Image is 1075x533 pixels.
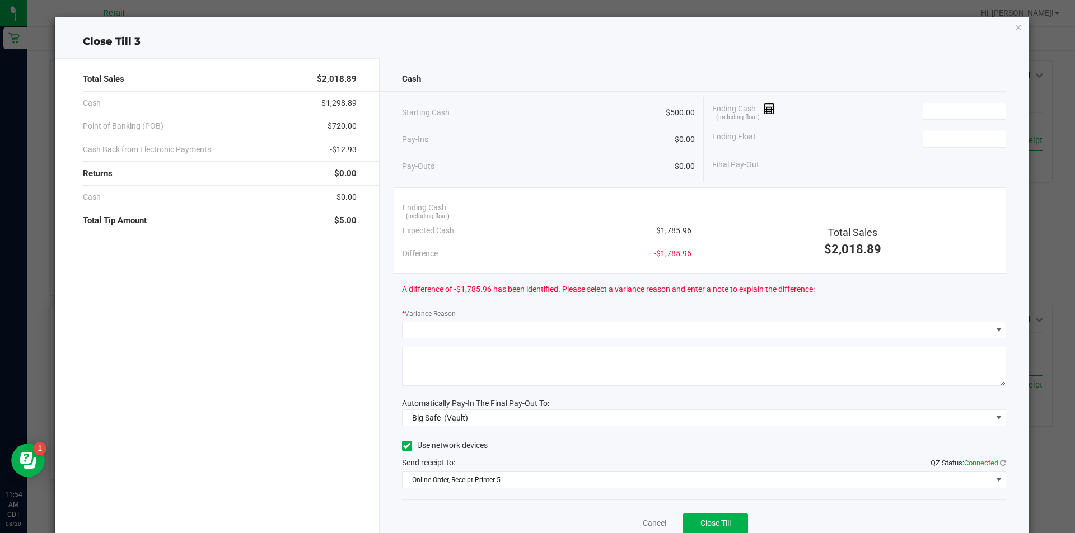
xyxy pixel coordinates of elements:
span: $0.00 [334,167,357,180]
span: Cash [83,97,101,109]
span: Ending Cash [712,103,775,120]
span: $0.00 [675,134,695,145]
span: Final Pay-Out [712,159,759,171]
span: A difference of -$1,785.96 has been identified. Please select a variance reason and enter a note ... [402,284,815,295]
span: Close Till [700,518,731,527]
span: Ending Float [712,131,756,148]
span: Starting Cash [402,107,450,119]
span: (including float) [716,113,760,122]
label: Variance Reason [402,309,456,319]
div: Close Till 3 [55,34,1029,49]
span: Pay-Ins [402,134,428,145]
span: $1,785.96 [656,225,691,237]
span: Ending Cash [403,202,446,214]
span: $0.00 [336,191,357,203]
span: $2,018.89 [824,242,881,256]
span: (including float) [406,212,450,221]
span: -$12.93 [330,144,357,155]
span: $720.00 [328,120,357,132]
span: $500.00 [666,107,695,119]
label: Use network devices [402,440,488,451]
span: Connected [964,459,998,467]
span: Total Sales [828,227,877,238]
span: Big Safe [412,413,441,422]
span: Total Tip Amount [83,214,147,227]
span: Automatically Pay-In The Final Pay-Out To: [402,399,549,408]
span: Cash [402,73,421,86]
span: Online Order, Receipt Printer 5 [403,472,992,488]
span: Pay-Outs [402,161,434,172]
span: Total Sales [83,73,124,86]
a: Cancel [643,517,666,529]
span: Cash Back from Electronic Payments [83,144,211,155]
span: Difference [403,248,438,260]
span: $1,298.89 [321,97,357,109]
span: $2,018.89 [317,73,357,86]
iframe: Resource center [11,444,45,477]
span: $0.00 [675,161,695,172]
span: Cash [83,191,101,203]
span: (Vault) [444,413,468,422]
iframe: Resource center unread badge [33,442,46,455]
span: -$1,785.96 [654,248,691,260]
span: Point of Banking (POB) [83,120,163,132]
div: Returns [83,162,357,186]
span: Send receipt to: [402,458,455,467]
span: Expected Cash [403,225,454,237]
span: $5.00 [334,214,357,227]
span: QZ Status: [931,459,1006,467]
